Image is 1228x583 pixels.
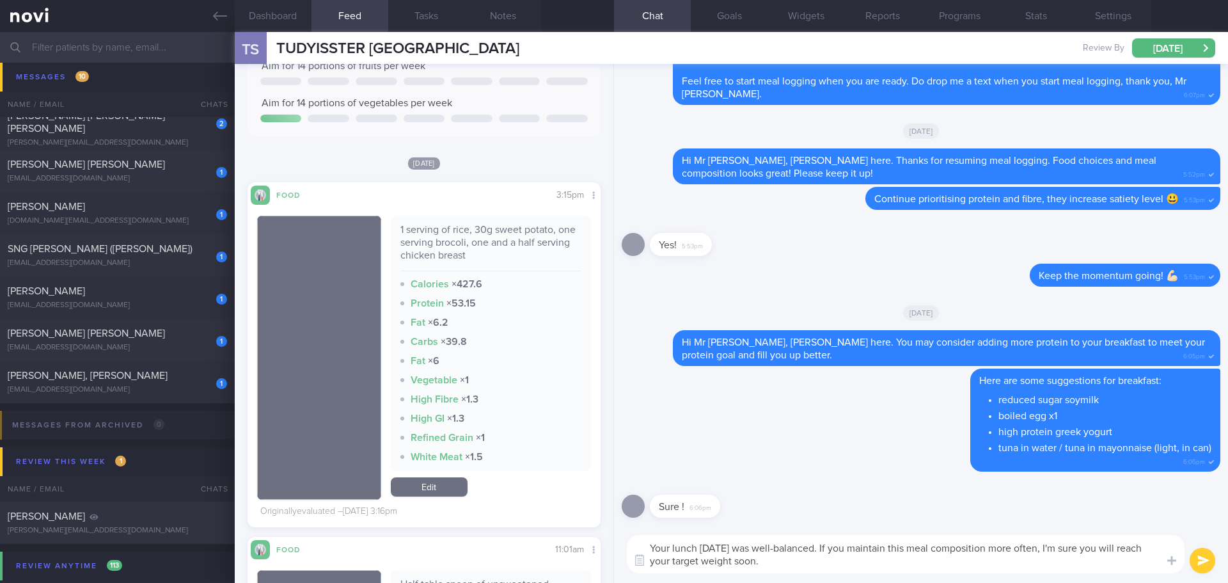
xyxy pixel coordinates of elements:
div: Messages from Archived [9,417,168,434]
span: 5:53pm [1184,193,1205,205]
div: [PERSON_NAME][EMAIL_ADDRESS][DOMAIN_NAME] [8,526,227,536]
span: 1 [115,456,126,467]
span: Continue prioritising protein and fibre, they increase satiety level 😃 [874,194,1179,204]
span: [PERSON_NAME] [8,202,85,212]
strong: × 1.3 [447,413,464,424]
div: 1 [216,209,227,220]
div: 2 [216,118,227,129]
strong: High GI [411,413,445,424]
span: Keep the momentum going! 💪🏻 [1039,271,1179,281]
span: Yes! [659,240,677,250]
div: 1 [216,83,227,93]
span: [PERSON_NAME] Seen May [8,75,132,85]
span: Hi Mr [PERSON_NAME], [PERSON_NAME] here. You may consider adding more protein to your breakfast t... [682,337,1205,360]
div: 1 [216,294,227,305]
div: Review this week [13,453,129,470]
span: Sure ! [659,502,684,512]
li: boiled egg x1 [998,406,1211,422]
span: 0 [153,419,164,430]
span: Aim for 14 portions of fruits per week [262,61,425,71]
span: [PERSON_NAME], [PERSON_NAME] [8,371,168,381]
span: [PERSON_NAME] [PERSON_NAME] [8,159,165,170]
strong: × 427.6 [452,279,482,289]
div: [PERSON_NAME][EMAIL_ADDRESS][DOMAIN_NAME] [8,138,227,148]
div: 1 [216,167,227,178]
span: Review By [1083,43,1124,54]
div: [EMAIL_ADDRESS][DOMAIN_NAME] [8,301,227,310]
strong: White Meat [411,452,462,462]
li: reduced sugar soymilk [998,390,1211,406]
strong: Carbs [411,337,438,347]
strong: × 1 [460,375,469,385]
div: [DOMAIN_NAME][EMAIL_ADDRESS][DOMAIN_NAME] [8,216,227,226]
div: 1 [216,336,227,347]
strong: Vegetable [411,375,457,385]
span: 5:53pm [682,239,703,251]
button: [DATE] [1132,38,1215,58]
span: 11:01am [555,545,584,554]
strong: Fat [411,317,425,328]
strong: × 6.2 [428,317,448,328]
span: [DATE] [903,124,940,139]
strong: × 1 [476,433,485,443]
div: 1 [216,252,227,262]
strong: Refined Grain [411,433,473,443]
li: high protein greek yogurt [998,422,1211,438]
div: Originally evaluated – [DATE] 3:16pm [260,506,397,518]
strong: × 53.15 [446,298,476,308]
span: Hi Mr [PERSON_NAME], [PERSON_NAME] here. Thanks for resuming meal logging. Food choices and meal ... [682,156,1156,179]
span: Here are some suggestions for breakfast: [979,376,1161,386]
span: 6:06pm [1183,454,1205,467]
span: 5:53pm [1184,269,1205,282]
div: Food [270,543,321,554]
div: Food [270,189,321,200]
strong: × 39.8 [441,337,467,347]
div: Review anytime [13,557,125,575]
strong: Calories [411,279,449,289]
span: [DATE] [903,305,940,321]
span: 6:07pm [1184,88,1205,100]
div: [EMAIL_ADDRESS][DOMAIN_NAME] [8,343,227,353]
li: tuna in water / tuna in mayonnaise (light, in can) [998,438,1211,454]
div: [EMAIL_ADDRESS][DOMAIN_NAME] [8,385,227,395]
strong: × 1.5 [465,452,483,462]
span: 5:52pm [1183,167,1205,179]
div: TS [226,24,274,74]
span: [PERSON_NAME] [8,511,85,522]
span: TUDYISSTER [GEOGRAPHIC_DATA] [276,41,519,56]
span: 6:05pm [1183,349,1205,361]
span: [PERSON_NAME] [PERSON_NAME] [8,328,165,339]
strong: High Fibre [411,394,459,404]
span: 6:06pm [689,500,711,513]
span: SNG [PERSON_NAME] ([PERSON_NAME]) [8,244,193,254]
div: [EMAIL_ADDRESS][DOMAIN_NAME] [8,174,227,184]
div: Chats [184,476,235,502]
span: [DATE] [408,157,440,170]
a: Edit [391,477,468,497]
div: [EMAIL_ADDRESS][DOMAIN_NAME] [8,259,227,268]
strong: × 1.3 [461,394,478,404]
div: 1 [216,378,227,389]
strong: × 6 [428,356,439,366]
div: [EMAIL_ADDRESS][DOMAIN_NAME] [8,90,227,99]
div: 1 serving of rice, 30g sweet potato, one serving brocoli, one and a half serving chicken breast [400,223,582,271]
span: 3:15pm [556,191,584,200]
span: Feel free to start meal logging when you are ready. Do drop me a text when you start meal logging... [682,76,1186,99]
img: 1 serving of rice, 30g sweet potato, one serving brocoli, one and a half serving chicken breast [257,216,381,500]
span: [PERSON_NAME] [8,286,85,296]
span: 113 [107,560,122,571]
strong: Fat [411,356,425,366]
span: [PERSON_NAME] [PERSON_NAME] [PERSON_NAME] [8,111,165,134]
strong: Protein [411,298,444,308]
span: Aim for 14 portions of vegetables per week [262,98,452,108]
